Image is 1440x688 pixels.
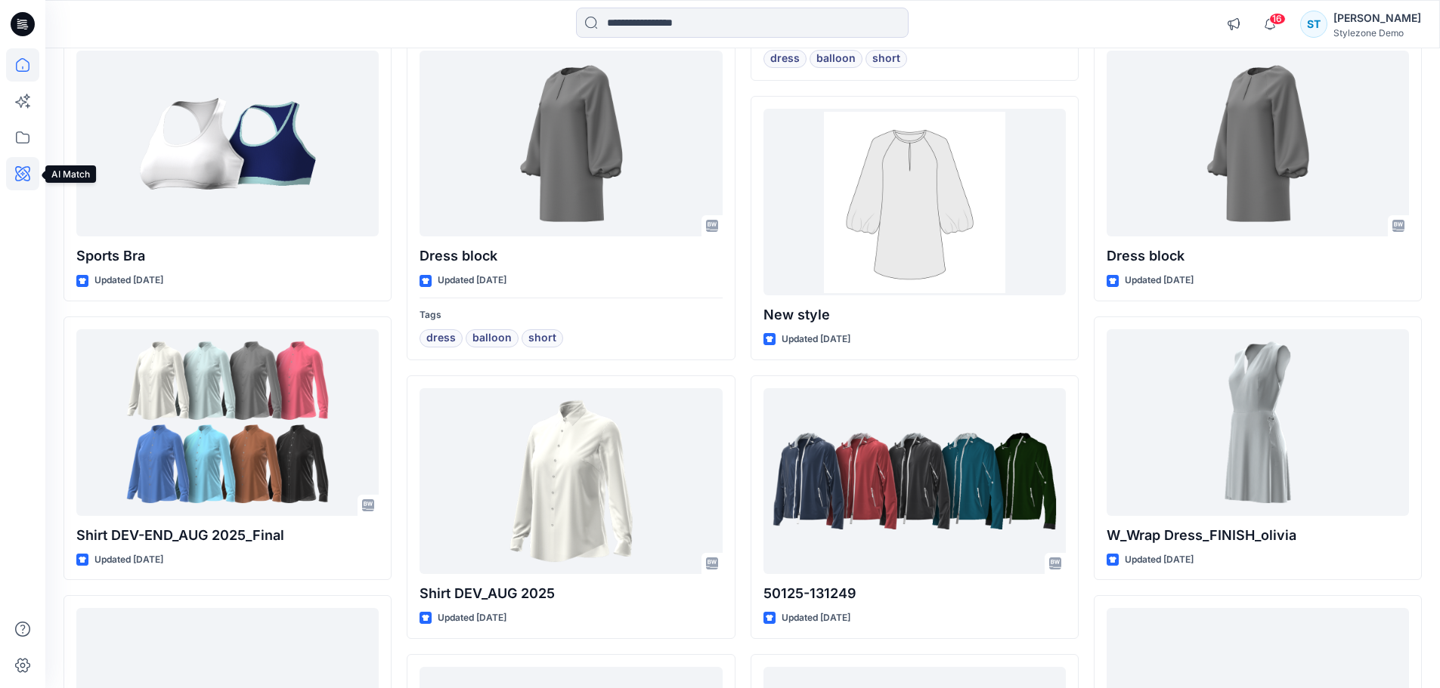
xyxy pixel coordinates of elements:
a: Shirt DEV_AUG 2025 [420,388,722,575]
p: Updated [DATE] [438,610,506,626]
span: dress [770,50,800,68]
div: ST [1300,11,1327,38]
p: Sports Bra [76,245,379,267]
p: Shirt DEV-END_AUG 2025_Final [76,525,379,546]
p: Updated [DATE] [782,332,850,347]
p: Updated [DATE] [782,610,850,626]
a: Sports Bra [76,51,379,237]
span: short [528,329,556,347]
p: Updated [DATE] [1125,552,1194,568]
span: short [872,50,900,68]
p: Updated [DATE] [438,273,506,288]
div: [PERSON_NAME] [1333,9,1421,27]
p: 50125-131249 [763,583,1066,604]
a: Dress block [1107,51,1409,237]
p: Tags [420,307,722,323]
a: Dress block [420,51,722,237]
span: 16 [1269,13,1286,25]
p: Updated [DATE] [94,273,163,288]
span: balloon [816,50,856,68]
a: New style [763,109,1066,295]
a: Shirt DEV-END_AUG 2025_Final [76,329,379,516]
p: Updated [DATE] [1125,273,1194,288]
span: balloon [472,329,512,347]
p: Dress block [420,245,722,267]
p: Updated [DATE] [94,552,163,568]
a: W_Wrap Dress_FINISH_olivia [1107,329,1409,516]
div: Stylezone Demo [1333,27,1421,39]
p: Shirt DEV_AUG 2025 [420,583,722,604]
p: Dress block [1107,245,1409,267]
a: 50125-131249 [763,388,1066,575]
p: New style [763,304,1066,325]
span: dress [426,329,456,347]
p: W_Wrap Dress_FINISH_olivia [1107,525,1409,546]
